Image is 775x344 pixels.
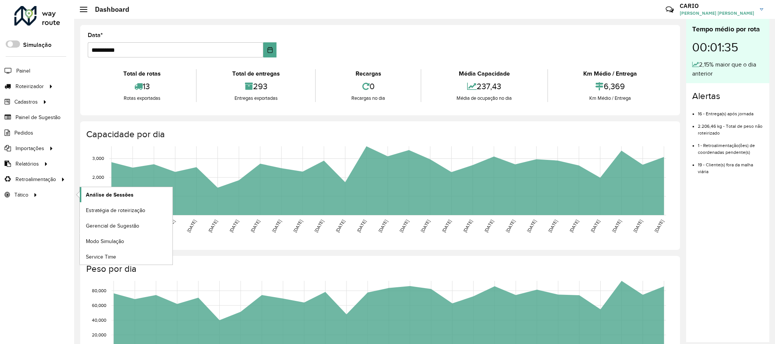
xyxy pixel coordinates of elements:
[16,82,44,90] span: Roteirizador
[228,219,239,233] text: [DATE]
[23,40,51,50] label: Simulação
[377,219,388,233] text: [DATE]
[423,69,545,78] div: Média Capacidade
[698,136,763,156] li: 1 - Retroalimentação(ões) de coordenadas pendente(s)
[16,144,44,152] span: Importações
[314,219,325,233] text: [DATE]
[263,42,276,57] button: Choose Date
[423,95,545,102] div: Média de ocupação no dia
[90,78,194,95] div: 13
[86,129,672,140] h4: Capacidade por dia
[318,95,418,102] div: Recargas no dia
[186,219,197,233] text: [DATE]
[199,69,313,78] div: Total de entregas
[14,191,28,199] span: Tático
[318,78,418,95] div: 0
[698,156,763,175] li: 19 - Cliente(s) fora da malha viária
[692,60,763,78] div: 2,15% maior que o dia anterior
[698,105,763,117] li: 16 - Entrega(s) após jornada
[632,219,643,233] text: [DATE]
[92,156,104,161] text: 3,000
[590,219,601,233] text: [DATE]
[611,219,622,233] text: [DATE]
[92,303,106,308] text: 60,000
[80,234,172,249] a: Modo Simulação
[88,31,103,40] label: Data
[16,175,56,183] span: Retroalimentação
[680,10,754,17] span: [PERSON_NAME] [PERSON_NAME]
[292,219,303,233] text: [DATE]
[86,253,116,261] span: Service Time
[318,69,418,78] div: Recargas
[90,69,194,78] div: Total de rotas
[335,219,346,233] text: [DATE]
[250,219,261,233] text: [DATE]
[87,5,129,14] h2: Dashboard
[680,2,754,9] h3: CARIO
[505,219,516,233] text: [DATE]
[399,219,410,233] text: [DATE]
[662,2,678,18] a: Contato Rápido
[92,332,106,337] text: 20,000
[199,78,313,95] div: 293
[92,175,104,180] text: 2,000
[526,219,537,233] text: [DATE]
[568,219,579,233] text: [DATE]
[483,219,494,233] text: [DATE]
[698,117,763,136] li: 2.206,46 kg - Total de peso não roteirizado
[16,113,61,121] span: Painel de Sugestão
[692,34,763,60] div: 00:01:35
[550,95,671,102] div: Km Médio / Entrega
[547,219,558,233] text: [DATE]
[80,187,172,202] a: Análise de Sessões
[692,24,763,34] div: Tempo médio por rota
[90,95,194,102] div: Rotas exportadas
[80,249,172,264] a: Service Time
[86,206,145,214] span: Estratégia de roteirização
[92,288,106,293] text: 80,000
[420,219,431,233] text: [DATE]
[654,219,665,233] text: [DATE]
[86,191,134,199] span: Análise de Sessões
[86,222,139,230] span: Gerencial de Sugestão
[356,219,367,233] text: [DATE]
[199,95,313,102] div: Entregas exportadas
[462,219,473,233] text: [DATE]
[16,67,30,75] span: Painel
[550,69,671,78] div: Km Médio / Entrega
[550,78,671,95] div: 6,369
[80,203,172,218] a: Estratégia de roteirização
[92,318,106,322] text: 40,000
[271,219,282,233] text: [DATE]
[14,98,38,106] span: Cadastros
[14,129,33,137] span: Pedidos
[207,219,218,233] text: [DATE]
[692,91,763,102] h4: Alertas
[441,219,452,233] text: [DATE]
[86,263,672,274] h4: Peso por dia
[86,237,124,245] span: Modo Simulação
[423,78,545,95] div: 237,43
[16,160,39,168] span: Relatórios
[80,218,172,233] a: Gerencial de Sugestão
